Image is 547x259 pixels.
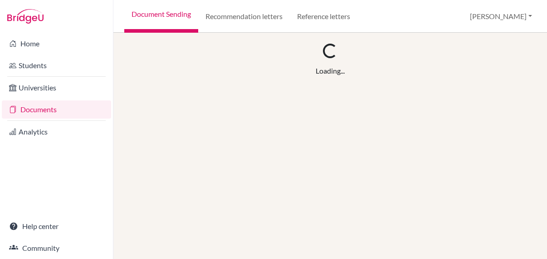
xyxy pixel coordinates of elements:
a: Home [2,35,111,53]
div: Loading... [316,65,345,76]
a: Analytics [2,123,111,141]
button: [PERSON_NAME] [466,8,536,25]
a: Documents [2,100,111,119]
a: Universities [2,79,111,97]
a: Help center [2,217,111,235]
a: Community [2,239,111,257]
img: Bridge-U [7,9,44,24]
a: Students [2,56,111,75]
